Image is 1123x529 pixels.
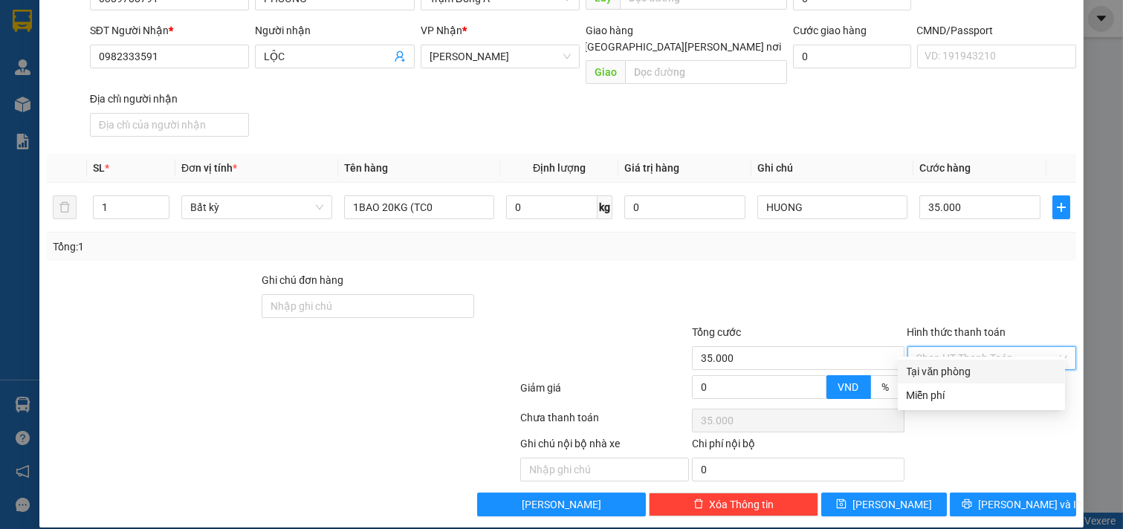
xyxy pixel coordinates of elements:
[757,195,908,219] input: Ghi Chú
[693,499,704,510] span: delete
[649,493,818,516] button: deleteXóa Thông tin
[793,45,911,68] input: Cước giao hàng
[93,162,105,174] span: SL
[586,60,625,84] span: Giao
[520,458,690,481] input: Nhập ghi chú
[838,381,859,393] span: VND
[907,326,1006,338] label: Hình thức thanh toán
[793,25,867,36] label: Cước giao hàng
[962,499,972,510] span: printer
[692,435,904,458] div: Chi phí nội bộ
[919,162,971,174] span: Cước hàng
[519,409,691,435] div: Chưa thanh toán
[624,195,745,219] input: 0
[836,499,847,510] span: save
[190,196,323,218] span: Bất kỳ
[520,435,690,458] div: Ghi chú nội bộ nhà xe
[114,96,276,132] div: 25.000
[522,496,601,513] span: [PERSON_NAME]
[1053,201,1069,213] span: plus
[13,13,106,48] div: Trạm Đông Á
[907,387,1056,403] div: Miễn phí
[181,162,237,174] span: Đơn vị tính
[917,22,1077,39] div: CMND/Passport
[90,113,250,137] input: Địa chỉ của người nhận
[116,30,274,48] div: A TUẤN
[53,195,77,219] button: delete
[53,238,434,255] div: Tổng: 1
[1052,195,1070,219] button: plus
[882,381,890,393] span: %
[692,326,741,338] span: Tổng cước
[344,162,388,174] span: Tên hàng
[710,496,774,513] span: Xóa Thông tin
[950,493,1076,516] button: printer[PERSON_NAME] và In
[255,22,415,39] div: Người nhận
[90,22,250,39] div: SĐT Người Nhận
[430,45,572,68] span: Hồ Chí Minh
[262,274,343,286] label: Ghi chú đơn hàng
[624,162,679,174] span: Giá trị hàng
[421,25,462,36] span: VP Nhận
[13,48,106,66] div: A TUẤN
[907,363,1056,380] div: Tại văn phòng
[586,25,633,36] span: Giao hàng
[394,51,406,62] span: user-add
[578,39,787,55] span: [GEOGRAPHIC_DATA][PERSON_NAME] nơi
[852,496,932,513] span: [PERSON_NAME]
[114,96,219,131] span: Chưa [PERSON_NAME] :
[344,195,495,219] input: VD: Bàn, Ghế
[533,162,586,174] span: Định lượng
[116,14,152,30] span: Nhận:
[90,91,250,107] div: Địa chỉ người nhận
[598,195,612,219] span: kg
[625,60,786,84] input: Dọc đường
[751,154,914,183] th: Ghi chú
[978,496,1082,513] span: [PERSON_NAME] và In
[262,294,473,318] input: Ghi chú đơn hàng
[519,380,691,406] div: Giảm giá
[116,13,274,30] div: [PERSON_NAME]
[477,493,647,516] button: [PERSON_NAME]
[821,493,948,516] button: save[PERSON_NAME]
[13,14,36,30] span: Gửi:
